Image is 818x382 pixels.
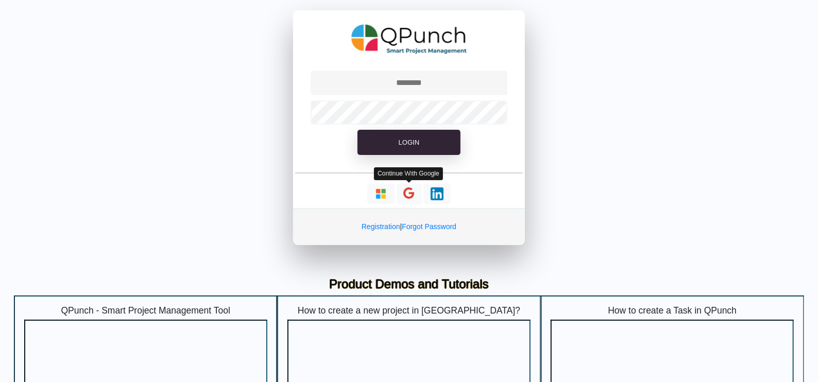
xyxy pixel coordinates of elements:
button: Continue With LinkedIn [423,184,451,204]
a: Registration [362,222,400,231]
img: Loading... [431,187,444,200]
button: Continue With Microsoft Azure [367,184,395,204]
h5: How to create a Task in QPunch [551,305,794,316]
span: Login [399,138,419,146]
button: Login [357,130,461,155]
h5: QPunch - Smart Project Management Tool [24,305,267,316]
div: Continue With Google [374,167,443,180]
h3: Product Demos and Tutorials [22,277,796,292]
img: QPunch [351,21,467,58]
h5: How to create a new project in [GEOGRAPHIC_DATA]? [287,305,531,316]
img: Loading... [374,187,387,200]
a: Forgot Password [402,222,456,231]
div: | [293,208,525,245]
